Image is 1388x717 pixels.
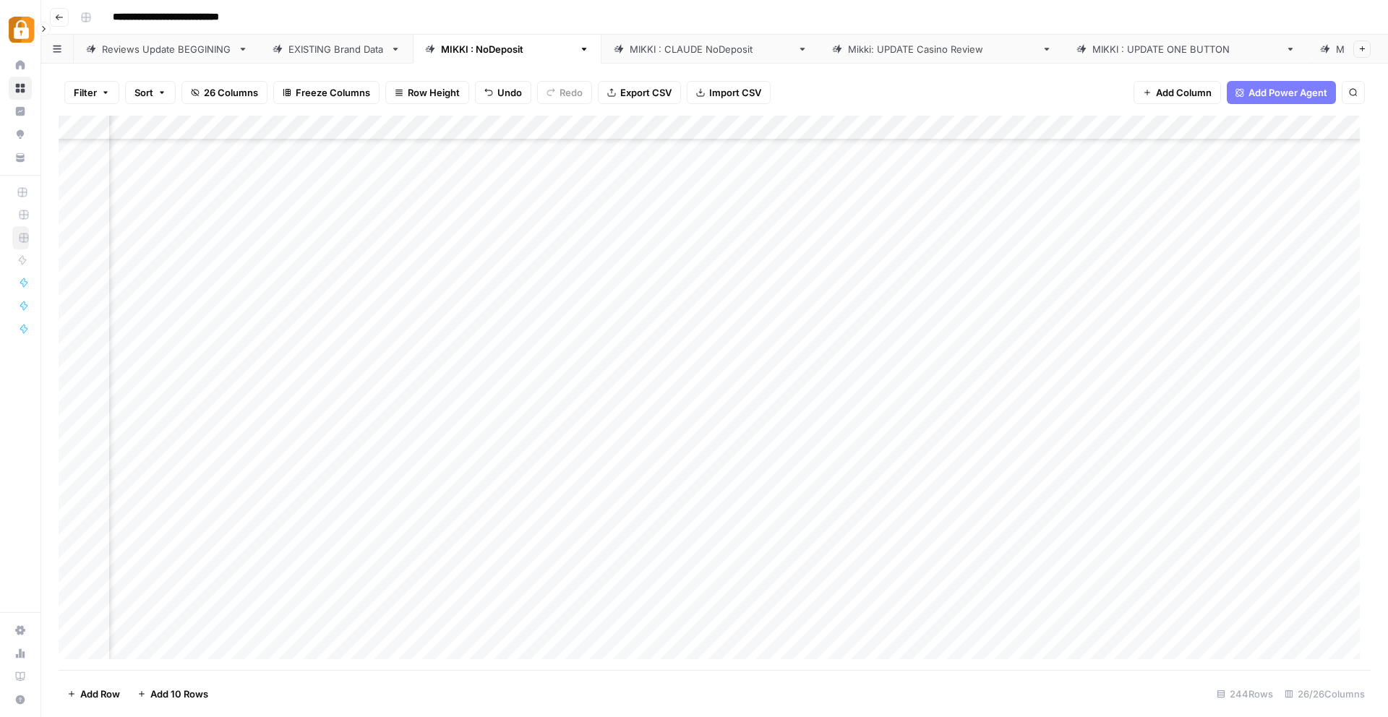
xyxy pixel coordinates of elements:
[1064,35,1308,64] a: [PERSON_NAME] : UPDATE ONE BUTTON
[537,81,592,104] button: Redo
[9,123,32,146] a: Opportunities
[9,665,32,688] a: Learning Hub
[181,81,267,104] button: 26 Columns
[9,17,35,43] img: Adzz Logo
[601,35,820,64] a: [PERSON_NAME] : [PERSON_NAME]
[630,42,792,56] div: [PERSON_NAME] : [PERSON_NAME]
[9,53,32,77] a: Home
[1248,85,1327,100] span: Add Power Agent
[709,85,761,100] span: Import CSV
[560,85,583,100] span: Redo
[9,100,32,123] a: Insights
[385,81,469,104] button: Row Height
[150,687,208,701] span: Add 10 Rows
[296,85,370,100] span: Freeze Columns
[687,81,771,104] button: Import CSV
[9,688,32,711] button: Help + Support
[80,687,120,701] span: Add Row
[1211,682,1279,705] div: 244 Rows
[1279,682,1371,705] div: 26/26 Columns
[288,42,385,56] div: EXISTING Brand Data
[273,81,380,104] button: Freeze Columns
[260,35,413,64] a: EXISTING Brand Data
[413,35,601,64] a: [PERSON_NAME] : NoDeposit
[9,12,32,48] button: Workspace: Adzz
[1134,81,1221,104] button: Add Column
[9,146,32,169] a: Your Data
[129,682,217,705] button: Add 10 Rows
[204,85,258,100] span: 26 Columns
[9,619,32,642] a: Settings
[497,85,522,100] span: Undo
[64,81,119,104] button: Filter
[134,85,153,100] span: Sort
[74,85,97,100] span: Filter
[59,682,129,705] button: Add Row
[475,81,531,104] button: Undo
[102,42,232,56] div: Reviews Update BEGGINING
[441,42,573,56] div: [PERSON_NAME] : NoDeposit
[820,35,1064,64] a: [PERSON_NAME]: UPDATE Casino Review
[9,77,32,100] a: Browse
[620,85,672,100] span: Export CSV
[408,85,460,100] span: Row Height
[1156,85,1212,100] span: Add Column
[598,81,681,104] button: Export CSV
[9,642,32,665] a: Usage
[1227,81,1336,104] button: Add Power Agent
[74,35,260,64] a: Reviews Update BEGGINING
[1092,42,1280,56] div: [PERSON_NAME] : UPDATE ONE BUTTON
[848,42,1036,56] div: [PERSON_NAME]: UPDATE Casino Review
[125,81,176,104] button: Sort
